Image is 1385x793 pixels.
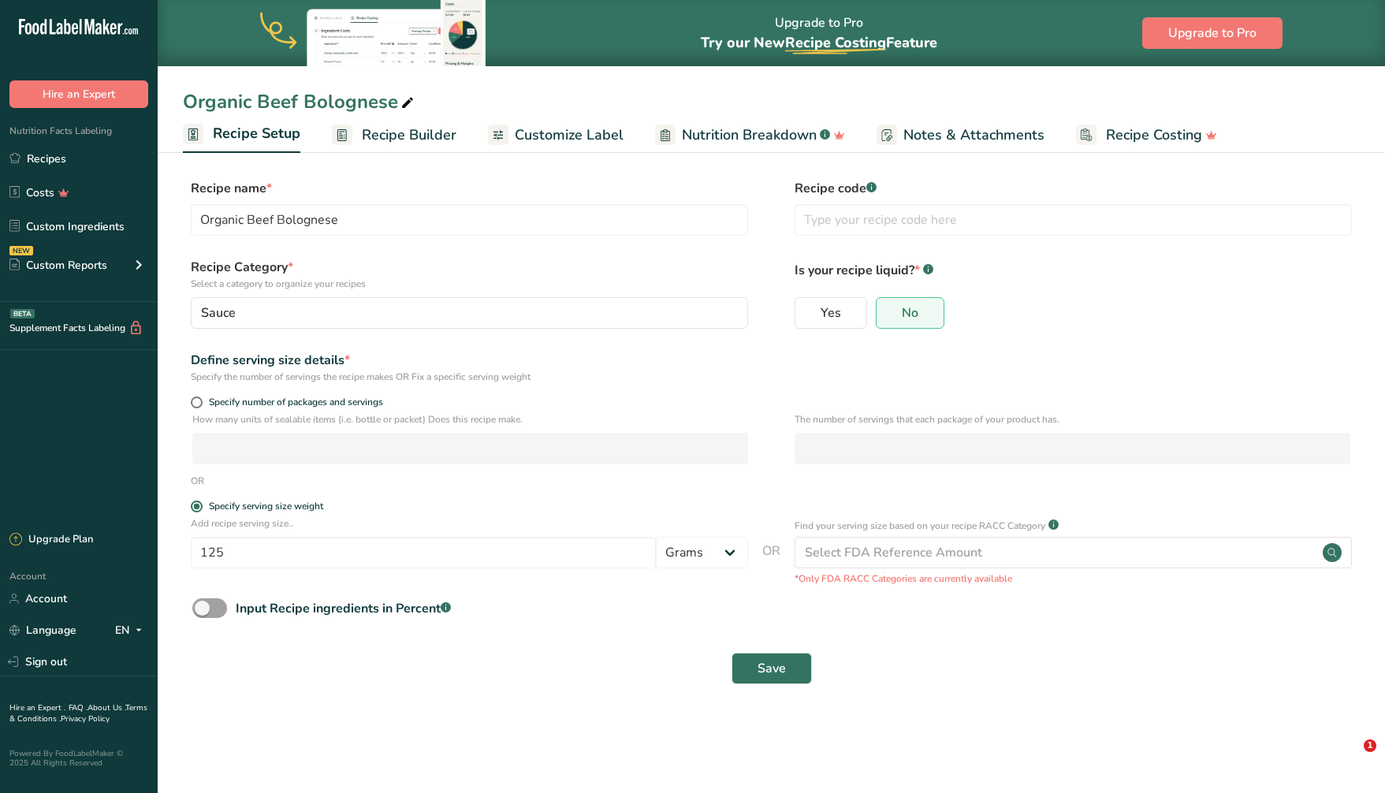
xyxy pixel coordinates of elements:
[87,702,125,713] a: About Us .
[805,543,982,562] div: Select FDA Reference Amount
[203,396,383,408] span: Specify number of packages and servings
[785,33,886,52] span: Recipe Costing
[213,123,300,144] span: Recipe Setup
[1331,739,1369,777] iframe: Intercom live chat
[10,309,35,318] div: BETA
[61,713,110,724] a: Privacy Policy
[795,258,1352,280] p: Is your recipe liquid?
[191,179,748,198] label: Recipe name
[191,204,748,236] input: Type your recipe name here
[9,257,107,274] div: Custom Reports
[191,516,748,531] p: Add recipe serving size..
[701,33,937,52] span: Try our New Feature
[1076,117,1217,153] a: Recipe Costing
[1364,739,1376,752] span: 1
[655,117,845,153] a: Nutrition Breakdown
[821,305,841,321] span: Yes
[682,125,817,146] span: Nutrition Breakdown
[1168,24,1257,43] span: Upgrade to Pro
[201,303,236,322] span: Sauce
[236,599,451,618] div: Input Recipe ingredients in Percent
[877,117,1044,153] a: Notes & Attachments
[192,412,748,426] p: How many units of sealable items (i.e. bottle or packet) Does this recipe make.
[191,474,204,488] div: OR
[488,117,624,153] a: Customize Label
[9,749,148,768] div: Powered By FoodLabelMaker © 2025 All Rights Reserved
[191,537,656,568] input: Type your serving size here
[191,277,748,291] p: Select a category to organize your recipes
[9,702,65,713] a: Hire an Expert .
[903,125,1044,146] span: Notes & Attachments
[1142,17,1283,49] button: Upgrade to Pro
[191,258,748,291] label: Recipe Category
[9,246,33,255] div: NEW
[9,702,147,724] a: Terms & Conditions .
[795,179,1352,198] label: Recipe code
[795,412,1350,426] p: The number of servings that each package of your product has.
[191,370,748,384] div: Specify the number of servings the recipe makes OR Fix a specific serving weight
[795,571,1352,586] p: *Only FDA RACC Categories are currently available
[362,125,456,146] span: Recipe Builder
[9,616,76,644] a: Language
[9,532,93,548] div: Upgrade Plan
[183,116,300,154] a: Recipe Setup
[1106,125,1202,146] span: Recipe Costing
[902,305,918,321] span: No
[191,351,748,370] div: Define serving size details
[9,80,148,108] button: Hire an Expert
[795,204,1352,236] input: Type your recipe code here
[515,125,624,146] span: Customize Label
[191,297,748,329] button: Sauce
[332,117,456,153] a: Recipe Builder
[183,87,417,116] div: Organic Beef Bolognese
[762,542,780,586] span: OR
[209,501,323,512] div: Specify serving size weight
[115,621,148,640] div: EN
[69,702,87,713] a: FAQ .
[732,653,812,684] button: Save
[758,659,786,678] span: Save
[795,519,1045,533] p: Find your serving size based on your recipe RACC Category
[701,1,937,66] div: Upgrade to Pro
